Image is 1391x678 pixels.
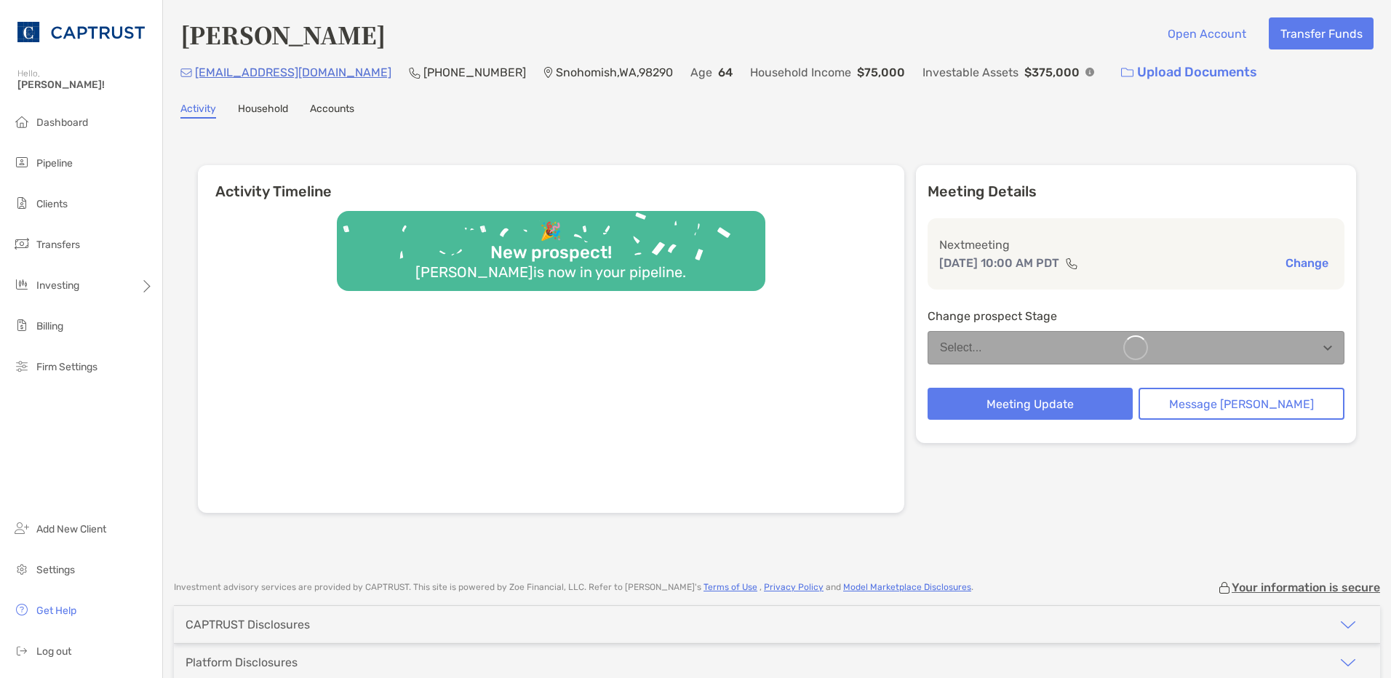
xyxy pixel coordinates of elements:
span: Settings [36,564,75,576]
a: Activity [180,103,216,119]
button: Open Account [1156,17,1257,49]
span: Dashboard [36,116,88,129]
a: Upload Documents [1112,57,1267,88]
img: icon arrow [1339,654,1357,671]
p: $75,000 [857,63,905,81]
a: Accounts [310,103,354,119]
button: Meeting Update [928,388,1133,420]
h4: [PERSON_NAME] [180,17,386,51]
p: Meeting Details [928,183,1344,201]
a: Household [238,103,288,119]
div: CAPTRUST Disclosures [186,618,310,631]
img: Confetti [337,211,765,279]
img: Email Icon [180,68,192,77]
img: add_new_client icon [13,519,31,537]
img: button icon [1121,68,1133,78]
p: [DATE] 10:00 AM PDT [939,254,1059,272]
div: [PERSON_NAME] is now in your pipeline. [410,263,692,281]
img: Phone Icon [409,67,421,79]
a: Model Marketplace Disclosures [843,582,971,592]
span: Add New Client [36,523,106,535]
p: Change prospect Stage [928,307,1344,325]
a: Privacy Policy [764,582,824,592]
span: Log out [36,645,71,658]
span: Pipeline [36,157,73,169]
span: Transfers [36,239,80,251]
img: Info Icon [1085,68,1094,76]
p: Investable Assets [922,63,1019,81]
button: Change [1281,255,1333,271]
img: investing icon [13,276,31,293]
span: Investing [36,279,79,292]
p: Household Income [750,63,851,81]
p: $375,000 [1024,63,1080,81]
img: pipeline icon [13,153,31,171]
p: Snohomish , WA , 98290 [556,63,673,81]
img: billing icon [13,316,31,334]
span: Get Help [36,605,76,617]
a: Terms of Use [704,582,757,592]
img: firm-settings icon [13,357,31,375]
img: CAPTRUST Logo [17,6,145,58]
button: Transfer Funds [1269,17,1374,49]
p: [PHONE_NUMBER] [423,63,526,81]
span: [PERSON_NAME]! [17,79,154,91]
span: Billing [36,320,63,332]
button: Message [PERSON_NAME] [1139,388,1344,420]
p: [EMAIL_ADDRESS][DOMAIN_NAME] [195,63,391,81]
p: Your information is secure [1232,581,1380,594]
img: settings icon [13,560,31,578]
img: get-help icon [13,601,31,618]
p: Age [690,63,712,81]
img: Location Icon [543,67,553,79]
div: New prospect! [485,242,618,263]
img: transfers icon [13,235,31,252]
div: 🎉 [534,221,567,242]
span: Clients [36,198,68,210]
p: 64 [718,63,733,81]
p: Investment advisory services are provided by CAPTRUST . This site is powered by Zoe Financial, LL... [174,582,973,593]
p: Next meeting [939,236,1333,254]
img: clients icon [13,194,31,212]
img: dashboard icon [13,113,31,130]
img: icon arrow [1339,616,1357,634]
img: logout icon [13,642,31,659]
img: communication type [1065,258,1078,269]
div: Platform Disclosures [186,655,298,669]
span: Firm Settings [36,361,97,373]
h6: Activity Timeline [198,165,904,200]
